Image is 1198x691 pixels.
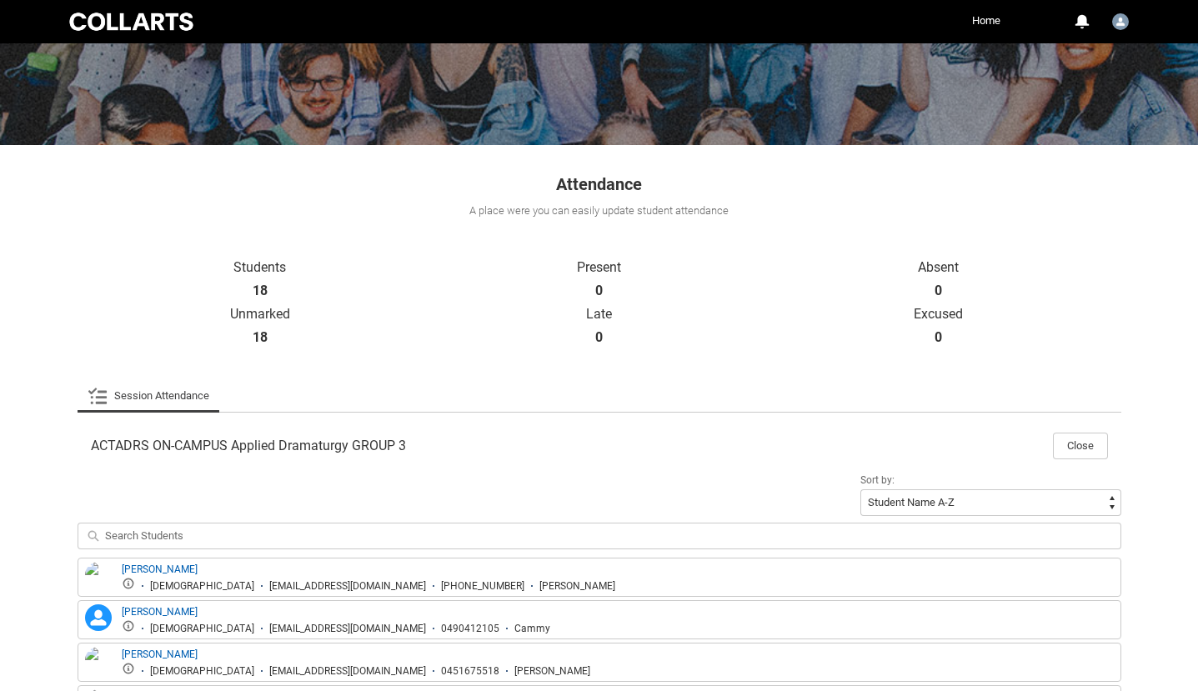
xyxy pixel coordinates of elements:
p: Late [429,306,769,323]
li: Session Attendance [78,379,219,413]
a: [PERSON_NAME] [122,648,198,660]
p: Unmarked [91,306,430,323]
strong: 0 [595,283,603,299]
strong: 18 [253,329,268,346]
div: [PERSON_NAME] [539,580,615,593]
a: [PERSON_NAME] [122,563,198,575]
input: Search Students [78,523,1121,549]
div: [DEMOGRAPHIC_DATA] [150,623,254,635]
div: A place were you can easily update student attendance [76,203,1123,219]
p: Absent [769,259,1108,276]
strong: 0 [935,329,942,346]
div: 0490412105 [441,623,499,635]
div: [EMAIL_ADDRESS][DOMAIN_NAME] [269,665,426,678]
a: Session Attendance [88,379,209,413]
strong: 0 [595,329,603,346]
p: Students [91,259,430,276]
p: Excused [769,306,1108,323]
div: [EMAIL_ADDRESS][DOMAIN_NAME] [269,580,426,593]
span: Attendance [556,174,642,194]
strong: 0 [935,283,942,299]
a: Home [968,8,1005,33]
button: User Profile Mary.Sassman [1108,7,1133,33]
img: Mary.Sassman [1112,13,1129,30]
div: 0451675518 [441,665,499,678]
strong: 18 [253,283,268,299]
div: [EMAIL_ADDRESS][DOMAIN_NAME] [269,623,426,635]
lightning-icon: Camrynn Brown [85,604,112,631]
div: [PHONE_NUMBER] [441,580,524,593]
div: [PERSON_NAME] [514,665,590,678]
div: [DEMOGRAPHIC_DATA] [150,665,254,678]
p: Present [429,259,769,276]
img: Annabelle Ryan [85,562,112,598]
div: [DEMOGRAPHIC_DATA] [150,580,254,593]
div: Cammy [514,623,550,635]
button: Close [1053,433,1108,459]
span: Sort by: [860,474,895,486]
span: ACTADRS ON-CAMPUS Applied Dramaturgy GROUP 3 [91,438,406,454]
img: Claire Montry [85,647,112,683]
a: [PERSON_NAME] [122,606,198,618]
